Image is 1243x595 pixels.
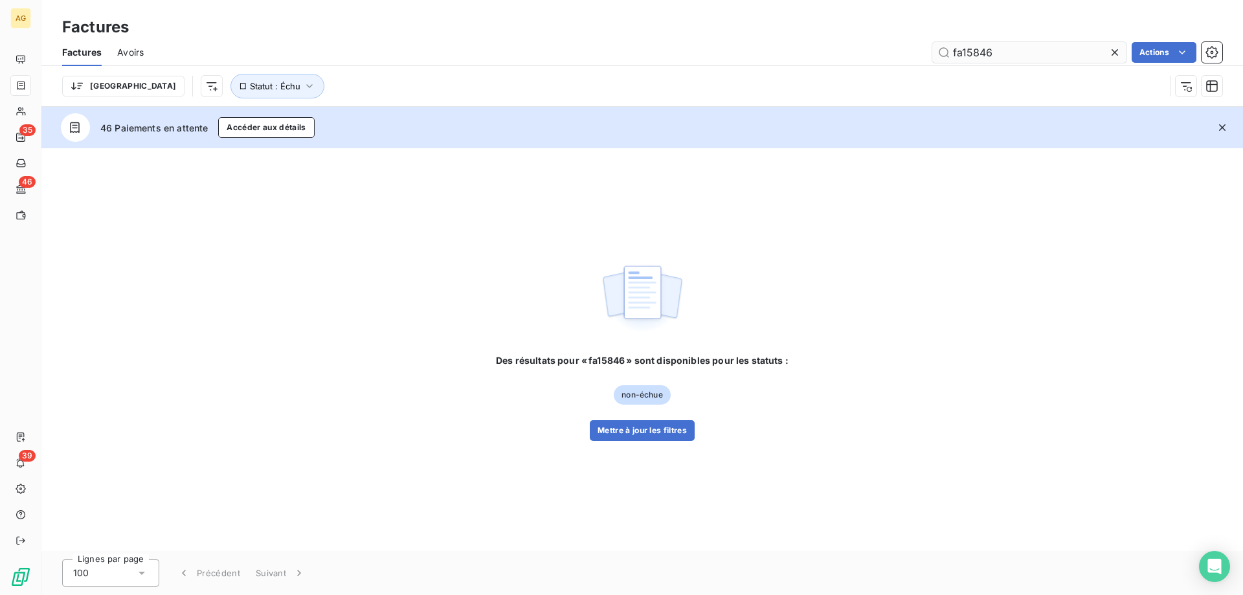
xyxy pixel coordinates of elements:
[117,46,144,59] span: Avoirs
[62,76,185,96] button: [GEOGRAPHIC_DATA]
[601,258,684,339] img: empty state
[496,354,789,367] span: Des résultats pour « fa15846 » sont disponibles pour les statuts :
[1132,42,1196,63] button: Actions
[218,117,314,138] button: Accéder aux détails
[19,176,36,188] span: 46
[250,81,300,91] span: Statut : Échu
[590,420,695,441] button: Mettre à jour les filtres
[10,567,31,587] img: Logo LeanPay
[248,559,313,587] button: Suivant
[100,121,208,135] span: 46 Paiements en attente
[73,567,89,579] span: 100
[932,42,1126,63] input: Rechercher
[10,8,31,28] div: AG
[19,450,36,462] span: 39
[19,124,36,136] span: 35
[614,385,670,405] span: non-échue
[170,559,248,587] button: Précédent
[62,16,129,39] h3: Factures
[230,74,324,98] button: Statut : Échu
[62,46,102,59] span: Factures
[1199,551,1230,582] div: Open Intercom Messenger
